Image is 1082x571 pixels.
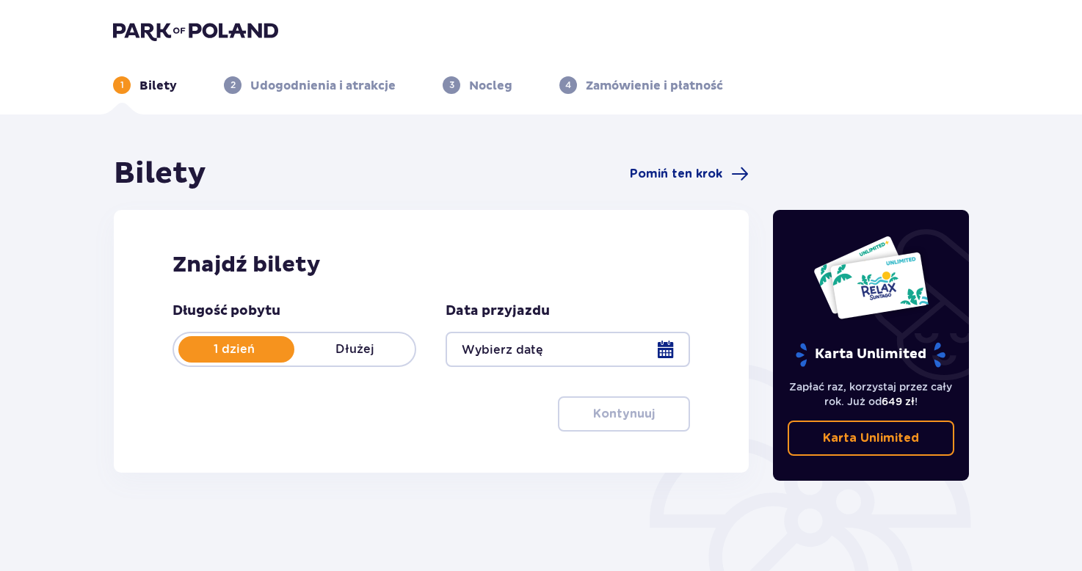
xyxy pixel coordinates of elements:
[173,302,280,320] p: Długość pobytu
[565,79,571,92] p: 4
[113,21,278,41] img: Park of Poland logo
[449,79,454,92] p: 3
[823,430,919,446] p: Karta Unlimited
[788,379,955,409] p: Zapłać raz, korzystaj przez cały rok. Już od !
[788,421,955,456] a: Karta Unlimited
[630,166,722,182] span: Pomiń ten krok
[139,78,177,94] p: Bilety
[882,396,915,407] span: 649 zł
[114,156,206,192] h1: Bilety
[593,406,655,422] p: Kontynuuj
[294,341,415,357] p: Dłużej
[173,251,690,279] h2: Znajdź bilety
[250,78,396,94] p: Udogodnienia i atrakcje
[174,341,294,357] p: 1 dzień
[794,342,947,368] p: Karta Unlimited
[120,79,124,92] p: 1
[469,78,512,94] p: Nocleg
[446,302,550,320] p: Data przyjazdu
[230,79,236,92] p: 2
[558,396,690,432] button: Kontynuuj
[586,78,723,94] p: Zamówienie i płatność
[630,165,749,183] a: Pomiń ten krok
